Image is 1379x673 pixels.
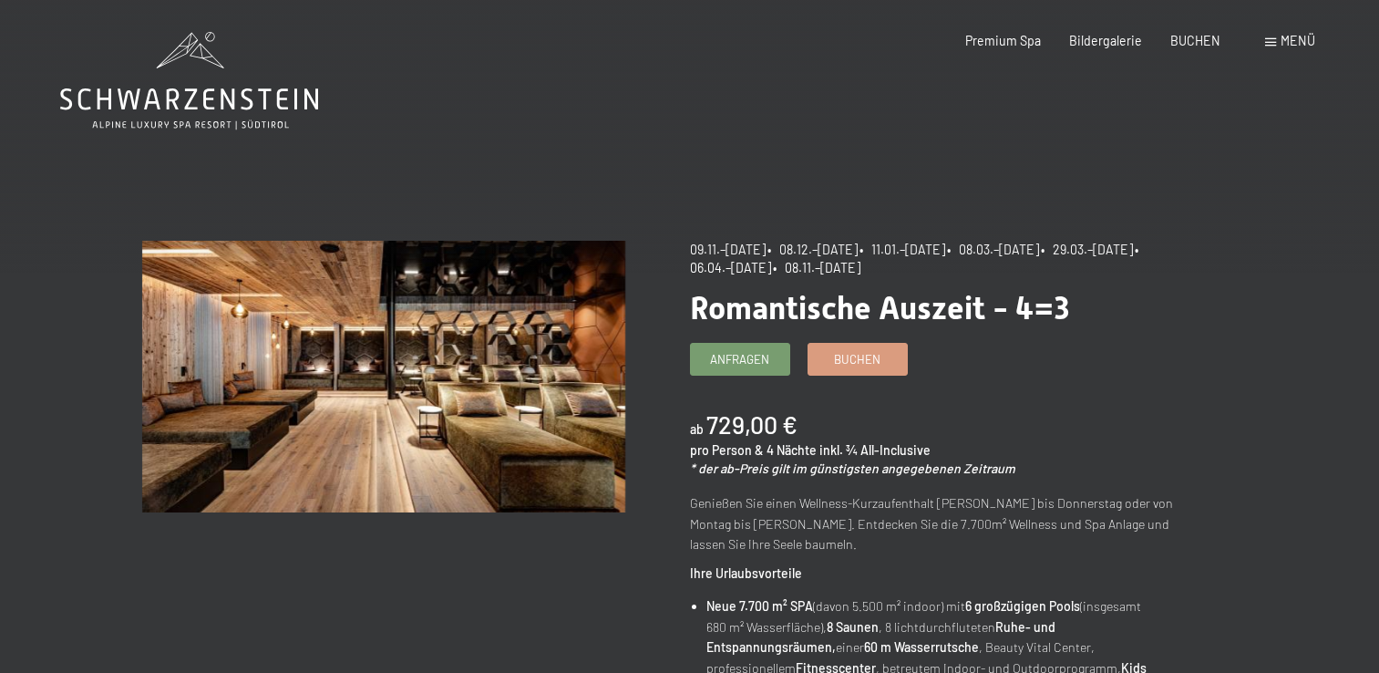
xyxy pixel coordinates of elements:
strong: 8 Saunen [827,619,879,635]
a: Buchen [808,344,907,374]
img: Romantische Auszeit - 4=3 [142,241,625,513]
span: Menü [1281,33,1315,48]
a: Bildergalerie [1069,33,1142,48]
span: inkl. ¾ All-Inclusive [819,442,931,458]
b: 729,00 € [706,409,798,439]
a: Anfragen [691,344,789,374]
a: Premium Spa [965,33,1041,48]
span: • 29.03.–[DATE] [1041,242,1133,257]
span: • 08.03.–[DATE] [947,242,1039,257]
span: Romantische Auszeit - 4=3 [690,289,1070,326]
span: 09.11.–[DATE] [690,242,766,257]
span: Buchen [834,351,880,368]
a: BUCHEN [1170,33,1220,48]
strong: Ihre Urlaubsvorteile [690,565,802,581]
span: Anfragen [710,351,769,368]
strong: 60 m Wasserrutsche [864,639,979,655]
span: ab [690,421,704,437]
strong: Neue 7.700 m² SPA [706,598,813,614]
span: 4 Nächte [767,442,817,458]
span: • 08.11.–[DATE] [773,260,860,275]
span: • 06.04.–[DATE] [690,242,1144,275]
p: Genießen Sie einen Wellness-Kurzaufenthalt [PERSON_NAME] bis Donnerstag oder von Montag bis [PERS... [690,493,1173,555]
span: • 11.01.–[DATE] [859,242,945,257]
span: • 08.12.–[DATE] [767,242,858,257]
strong: 6 großzügigen Pools [965,598,1080,614]
em: * der ab-Preis gilt im günstigsten angegebenen Zeitraum [690,461,1015,476]
span: pro Person & [690,442,764,458]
